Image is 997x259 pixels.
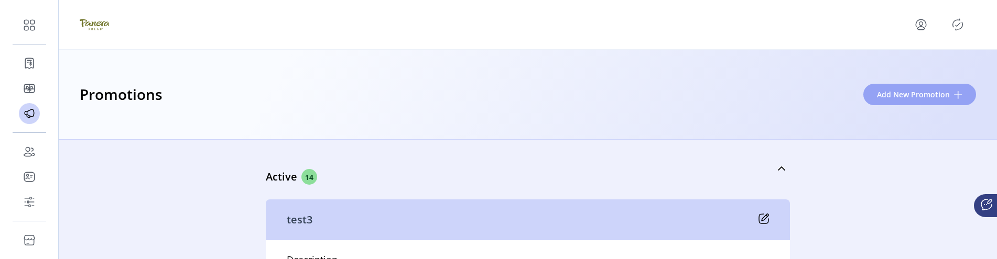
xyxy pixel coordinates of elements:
button: Publisher Panel [949,16,966,33]
p: test3 [287,212,312,228]
h3: Promotions [80,83,162,106]
button: menu [913,16,929,33]
img: logo [80,10,109,39]
a: Active14 [266,146,790,191]
button: Add New Promotion [863,84,976,105]
span: 14 [301,169,317,185]
p: Active [266,169,301,185]
span: Add New Promotion [877,89,950,100]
